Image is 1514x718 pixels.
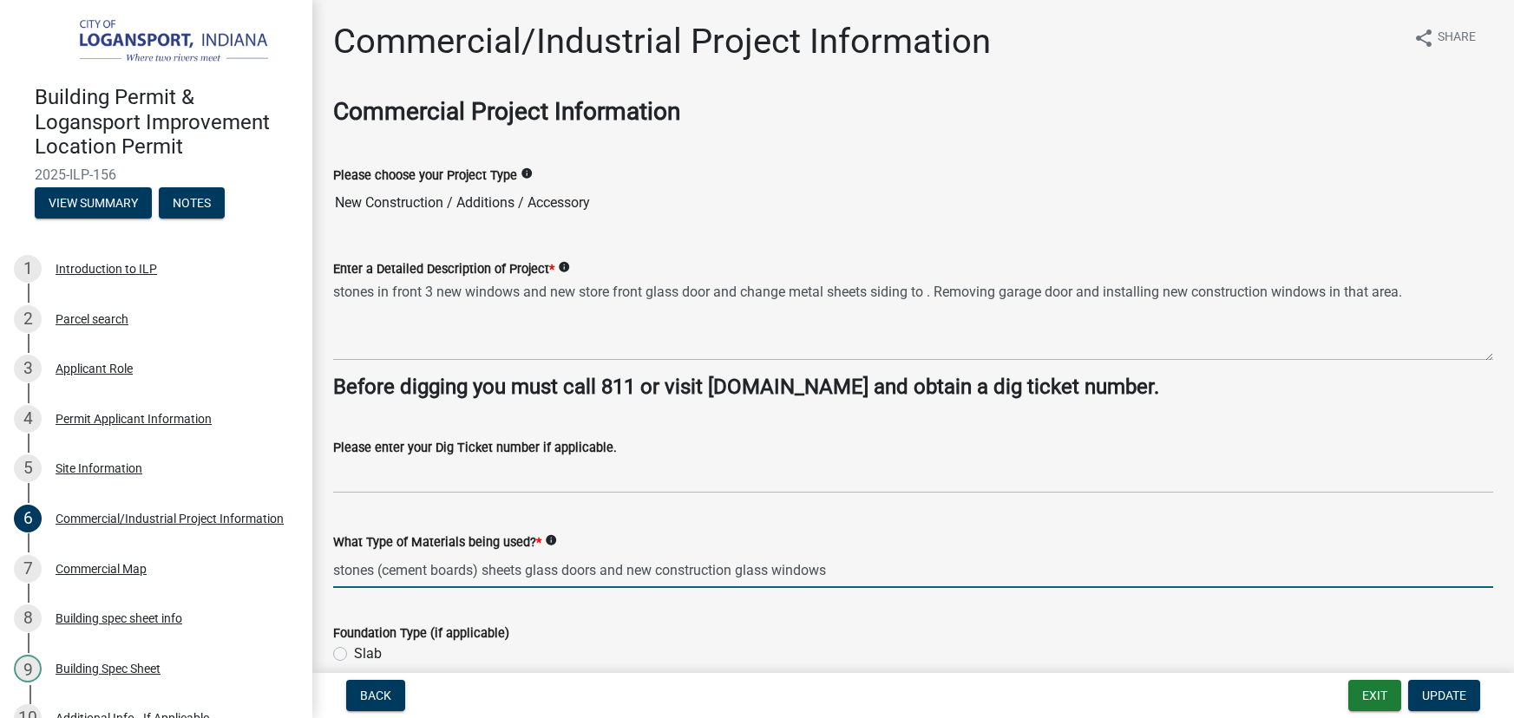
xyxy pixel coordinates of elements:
[1438,28,1476,49] span: Share
[14,505,42,532] div: 6
[35,166,278,183] span: 2025-ILP-156
[56,263,157,275] div: Introduction to ILP
[1408,680,1480,711] button: Update
[354,643,382,664] label: Slab
[14,454,42,482] div: 5
[333,375,1159,399] strong: Before digging you must call 811 or visit [DOMAIN_NAME] and obtain a dig ticket number.
[14,405,42,433] div: 4
[35,85,298,160] h4: Building Permit & Logansport Improvement Location Permit
[14,305,42,333] div: 2
[159,187,225,219] button: Notes
[14,255,42,283] div: 1
[56,313,128,325] div: Parcel search
[14,655,42,682] div: 9
[56,563,147,575] div: Commercial Map
[354,664,425,685] label: Crawlspace
[333,264,554,276] label: Enter a Detailed Description of Project
[545,534,557,546] i: info
[1348,680,1401,711] button: Exit
[1422,689,1466,702] span: Update
[56,362,133,375] div: Applicant Role
[14,604,42,632] div: 8
[56,413,212,425] div: Permit Applicant Information
[333,628,509,640] label: Foundation Type (if applicable)
[56,512,284,525] div: Commercial/Industrial Project Information
[14,555,42,583] div: 7
[346,680,405,711] button: Back
[1413,28,1434,49] i: share
[333,442,617,454] label: Please enter your Dig Ticket number if applicable.
[56,612,182,624] div: Building spec sheet info
[14,355,42,382] div: 3
[521,167,533,179] i: info
[333,537,541,549] label: What Type of Materials being used?
[1399,21,1490,55] button: shareShare
[333,97,680,126] strong: Commercial Project Information
[333,21,991,62] h1: Commercial/Industrial Project Information
[360,689,391,702] span: Back
[56,663,161,675] div: Building Spec Sheet
[333,170,517,182] label: Please choose your Project Type
[159,197,225,211] wm-modal-confirm: Notes
[35,18,285,67] img: City of Logansport, Indiana
[56,462,142,474] div: Site Information
[558,261,570,273] i: info
[35,197,152,211] wm-modal-confirm: Summary
[35,187,152,219] button: View Summary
